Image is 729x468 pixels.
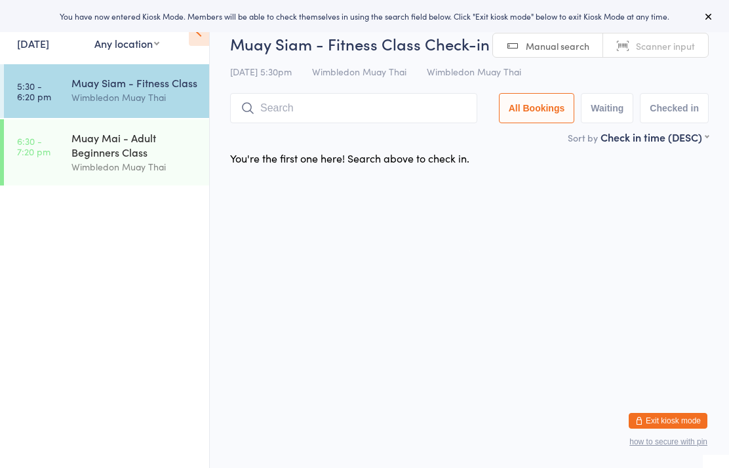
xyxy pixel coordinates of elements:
span: Manual search [526,39,589,52]
div: Muay Mai - Adult Beginners Class [71,130,198,159]
a: 5:30 -6:20 pmMuay Siam - Fitness ClassWimbledon Muay Thai [4,64,209,118]
span: [DATE] 5:30pm [230,65,292,78]
time: 5:30 - 6:20 pm [17,81,51,102]
div: Check in time (DESC) [601,130,709,144]
button: All Bookings [499,93,575,123]
span: Wimbledon Muay Thai [427,65,521,78]
span: Wimbledon Muay Thai [312,65,406,78]
a: 6:30 -7:20 pmMuay Mai - Adult Beginners ClassWimbledon Muay Thai [4,119,209,185]
div: You're the first one here! Search above to check in. [230,151,469,165]
time: 6:30 - 7:20 pm [17,136,50,157]
button: how to secure with pin [629,437,707,446]
label: Sort by [568,131,598,144]
a: [DATE] [17,36,49,50]
button: Checked in [640,93,709,123]
span: Scanner input [636,39,695,52]
div: Any location [94,36,159,50]
div: Muay Siam - Fitness Class [71,75,198,90]
button: Exit kiosk mode [629,413,707,429]
div: You have now entered Kiosk Mode. Members will be able to check themselves in using the search fie... [21,10,708,22]
button: Waiting [581,93,633,123]
div: Wimbledon Muay Thai [71,90,198,105]
h2: Muay Siam - Fitness Class Check-in [230,33,709,54]
div: Wimbledon Muay Thai [71,159,198,174]
input: Search [230,93,477,123]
